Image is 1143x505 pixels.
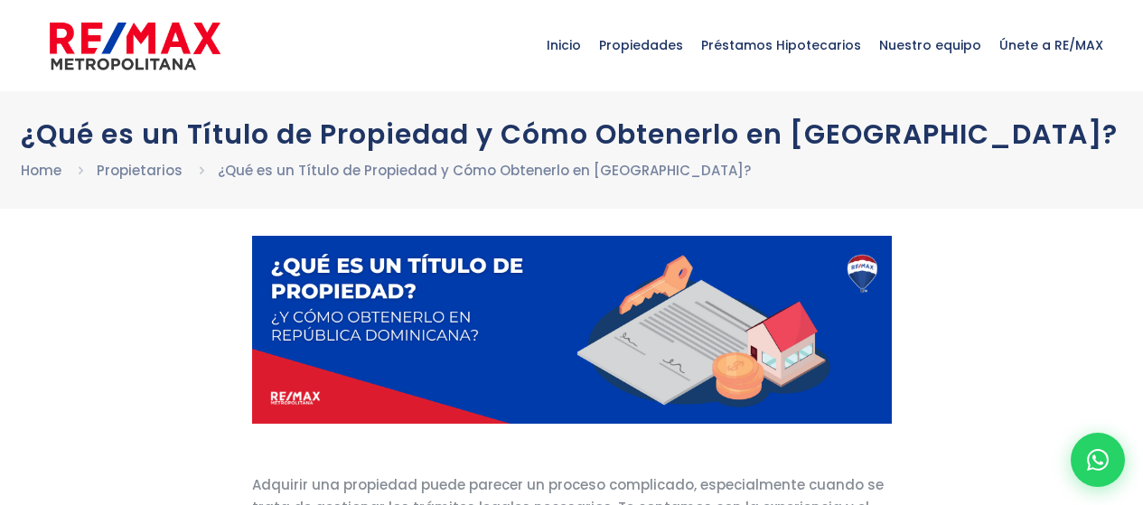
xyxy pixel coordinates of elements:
[218,159,751,182] li: ¿Qué es un Título de Propiedad y Cómo Obtenerlo en [GEOGRAPHIC_DATA]?
[21,161,61,180] a: Home
[538,18,590,72] span: Inicio
[870,18,990,72] span: Nuestro equipo
[692,18,870,72] span: Préstamos Hipotecarios
[590,18,692,72] span: Propiedades
[21,118,1123,150] h1: ¿Qué es un Título de Propiedad y Cómo Obtenerlo en [GEOGRAPHIC_DATA]?
[97,161,183,180] a: Propietarios
[50,19,220,73] img: remax-metropolitana-logo
[990,18,1112,72] span: Únete a RE/MAX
